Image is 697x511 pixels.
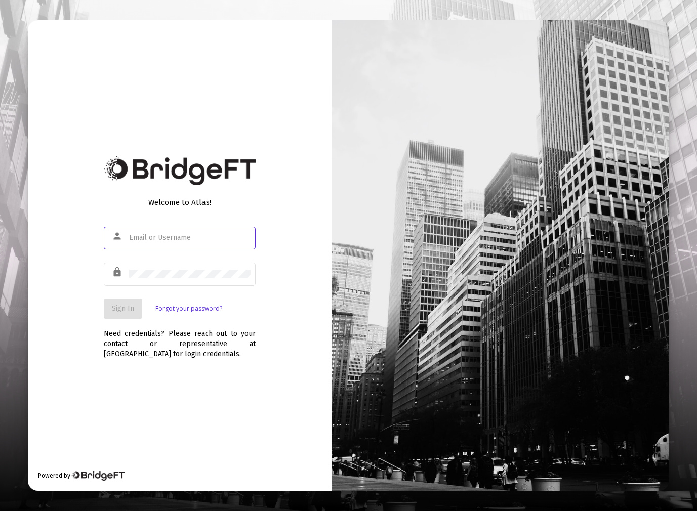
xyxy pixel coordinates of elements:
div: Powered by [38,471,125,481]
img: Bridge Financial Technology Logo [104,156,256,185]
span: Sign In [112,304,134,313]
a: Forgot your password? [155,304,222,314]
img: Bridge Financial Technology Logo [71,471,125,481]
mat-icon: person [112,230,124,242]
div: Welcome to Atlas! [104,197,256,207]
div: Need credentials? Please reach out to your contact or representative at [GEOGRAPHIC_DATA] for log... [104,319,256,359]
mat-icon: lock [112,266,124,278]
input: Email or Username [129,234,251,242]
button: Sign In [104,299,142,319]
